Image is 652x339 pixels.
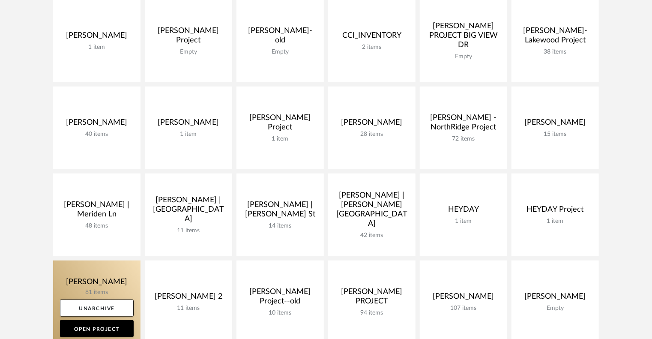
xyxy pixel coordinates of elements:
div: Empty [518,305,592,312]
div: 72 items [427,135,500,143]
div: [PERSON_NAME] [518,292,592,305]
div: 107 items [427,305,500,312]
div: [PERSON_NAME] - NorthRidge Project [427,113,500,135]
div: Empty [427,53,500,60]
div: [PERSON_NAME] PROJECT BIG VIEW DR [427,21,500,53]
div: 42 items [335,232,409,239]
div: CCI_INVENTORY [335,31,409,44]
div: [PERSON_NAME] Project--old [243,287,317,309]
a: Open Project [60,320,134,337]
div: [PERSON_NAME] | Meriden Ln [60,200,134,222]
div: [PERSON_NAME] [335,118,409,131]
div: [PERSON_NAME] 2 [152,292,225,305]
div: [PERSON_NAME] | [GEOGRAPHIC_DATA] [152,195,225,227]
div: HEYDAY [427,205,500,218]
div: 2 items [335,44,409,51]
div: [PERSON_NAME]-old [243,26,317,48]
div: Empty [243,48,317,56]
div: 10 items [243,309,317,317]
div: [PERSON_NAME] [518,118,592,131]
div: 1 item [243,135,317,143]
div: [PERSON_NAME] [152,118,225,131]
div: 1 item [152,131,225,138]
div: [PERSON_NAME] [60,31,134,44]
div: 11 items [152,305,225,312]
div: 38 items [518,48,592,56]
div: 14 items [243,222,317,230]
div: 40 items [60,131,134,138]
div: [PERSON_NAME] Project [243,113,317,135]
div: 1 item [518,218,592,225]
div: Empty [152,48,225,56]
div: 15 items [518,131,592,138]
div: [PERSON_NAME]-Lakewood Project [518,26,592,48]
div: [PERSON_NAME] [427,292,500,305]
div: [PERSON_NAME] | [PERSON_NAME][GEOGRAPHIC_DATA] [335,191,409,232]
div: 1 item [60,44,134,51]
div: 28 items [335,131,409,138]
a: Unarchive [60,300,134,317]
div: [PERSON_NAME] [60,118,134,131]
div: 48 items [60,222,134,230]
div: 94 items [335,309,409,317]
div: [PERSON_NAME] | [PERSON_NAME] St [243,200,317,222]
div: 1 item [427,218,500,225]
div: [PERSON_NAME] PROJECT [335,287,409,309]
div: HEYDAY Project [518,205,592,218]
div: 11 items [152,227,225,234]
div: [PERSON_NAME] Project [152,26,225,48]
